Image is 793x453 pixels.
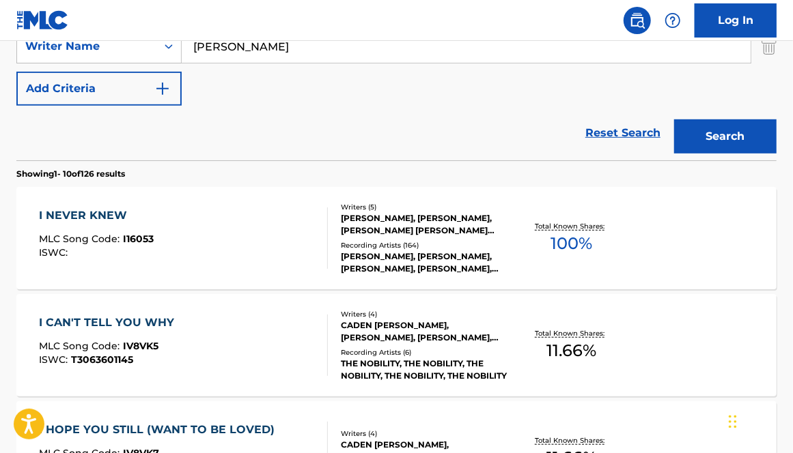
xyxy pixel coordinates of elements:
a: I NEVER KNEWMLC Song Code:I16053ISWC:Writers (5)[PERSON_NAME], [PERSON_NAME], [PERSON_NAME] [PERS... [16,187,777,289]
a: Log In [695,3,777,38]
button: Add Criteria [16,72,182,106]
div: THE NOBILITY, THE NOBILITY, THE NOBILITY, THE NOBILITY, THE NOBILITY [341,357,508,382]
span: T3063601145 [71,353,133,366]
iframe: Chat Widget [725,388,793,453]
span: MLC Song Code : [39,233,123,245]
div: Writers ( 4 ) [341,428,508,439]
span: I16053 [123,233,154,245]
a: Reset Search [579,118,667,148]
div: I HOPE YOU STILL (WANT TO BE LOVED) [39,422,281,438]
div: [PERSON_NAME], [PERSON_NAME], [PERSON_NAME], [PERSON_NAME], [PERSON_NAME] [341,250,508,275]
div: Writers ( 5 ) [341,202,508,212]
img: MLC Logo [16,10,69,30]
span: MLC Song Code : [39,340,123,352]
p: Total Known Shares: [535,328,609,338]
span: ISWC : [39,246,71,259]
span: 11.66 % [547,338,597,363]
div: Recording Artists ( 164 ) [341,240,508,250]
p: Showing 1 - 10 of 126 results [16,168,125,180]
span: ISWC : [39,353,71,366]
div: Writers ( 4 ) [341,309,508,319]
div: Drag [729,401,737,442]
img: 9d2ae6d4665cec9f34b9.svg [154,81,171,97]
div: [PERSON_NAME], [PERSON_NAME], [PERSON_NAME] [PERSON_NAME] [PERSON_NAME] [341,212,508,237]
a: I CAN'T TELL YOU WHYMLC Song Code:IV8VK5ISWC:T3063601145Writers (4)CADEN [PERSON_NAME], [PERSON_N... [16,294,777,396]
button: Search [674,119,777,154]
div: CADEN [PERSON_NAME], [PERSON_NAME], [PERSON_NAME], [PERSON_NAME] [341,319,508,344]
div: Writer Name [25,38,148,55]
div: Help [659,7,686,34]
div: Recording Artists ( 6 ) [341,347,508,357]
img: search [629,12,645,29]
img: help [665,12,681,29]
div: I CAN'T TELL YOU WHY [39,315,181,331]
img: Delete Criterion [762,29,777,63]
p: Total Known Shares: [535,221,609,231]
span: IV8VK5 [123,340,158,352]
span: 100 % [551,231,593,256]
p: Total Known Shares: [535,435,609,445]
a: Public Search [624,7,651,34]
div: I NEVER KNEW [39,207,154,224]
